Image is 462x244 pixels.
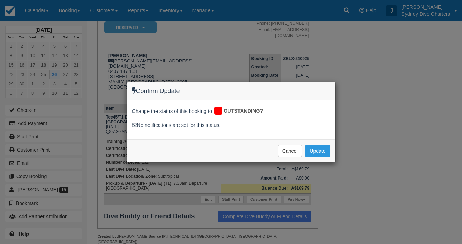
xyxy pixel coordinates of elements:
button: Update [305,145,330,157]
div: OUTSTANDING? [213,106,268,117]
button: Cancel [278,145,302,157]
h4: Confirm Update [132,87,330,95]
span: Change the status of this booking to [132,108,212,117]
div: No notifications are set for this status. [132,122,330,129]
